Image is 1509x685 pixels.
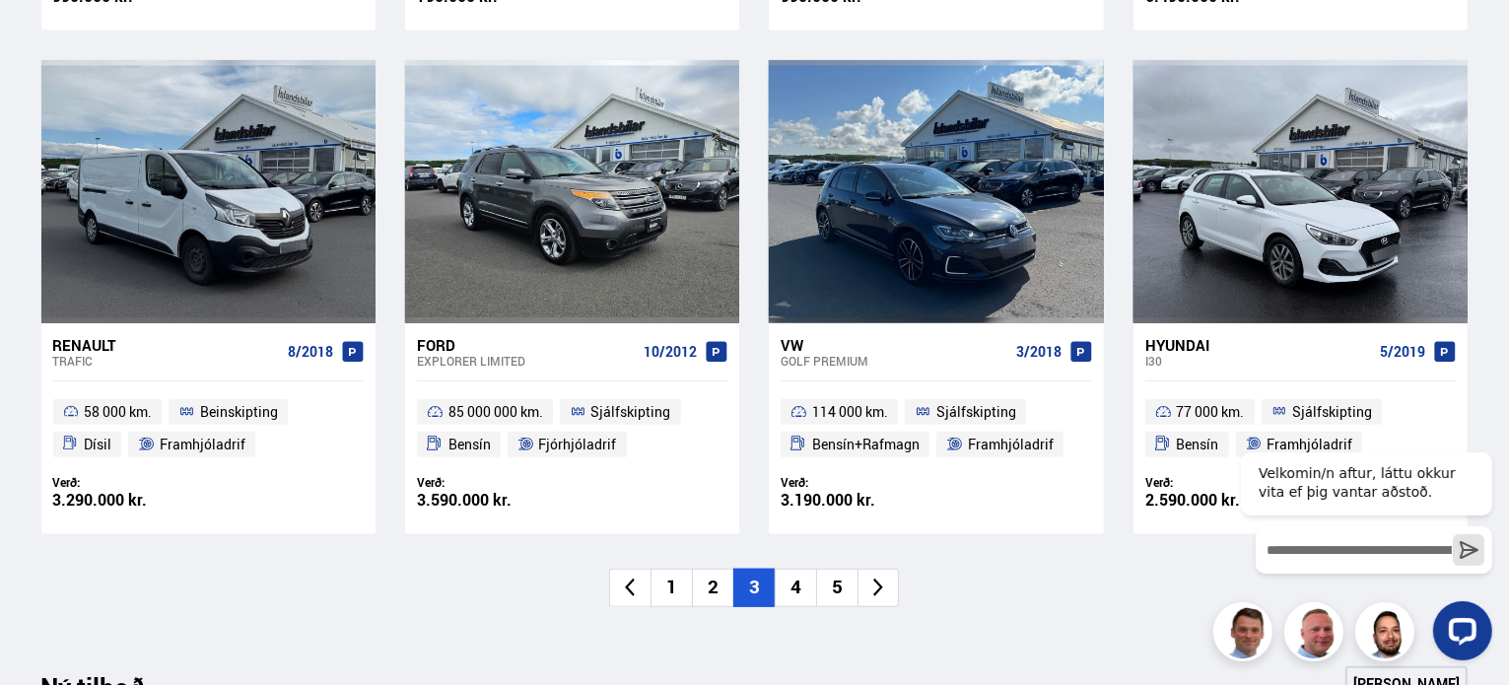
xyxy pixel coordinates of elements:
[591,400,671,424] span: Sjálfskipting
[84,400,152,424] span: 58 000 km.
[417,492,573,509] div: 3.590.000 kr.
[1292,400,1372,424] span: Sjálfskipting
[812,400,888,424] span: 114 000 km.
[1177,400,1245,424] span: 77 000 km.
[775,569,816,607] li: 4
[1145,336,1372,354] div: Hyundai
[53,475,209,490] div: Verð:
[288,344,333,360] span: 8/2018
[448,433,491,456] span: Bensín
[539,433,617,456] span: Fjórhjóladrif
[1145,475,1301,490] div: Verð:
[405,323,739,534] a: Ford Explorer LIMITED 10/2012 85 000 000 km. Sjálfskipting Bensín Fjórhjóladrif Verð: 3.590.000 kr.
[448,400,543,424] span: 85 000 000 km.
[417,354,636,368] div: Explorer LIMITED
[160,433,245,456] span: Framhjóladrif
[41,323,376,534] a: Renault Trafic 8/2018 58 000 km. Beinskipting Dísil Framhjóladrif Verð: 3.290.000 kr.
[733,569,775,607] li: 3
[936,400,1016,424] span: Sjálfskipting
[644,344,697,360] span: 10/2012
[1216,605,1275,664] img: FbJEzSuNWCJXmdc-.webp
[781,336,1007,354] div: VW
[1225,417,1500,676] iframe: LiveChat chat widget
[968,433,1054,456] span: Framhjóladrif
[84,433,111,456] span: Dísil
[1133,323,1468,534] a: Hyundai i30 5/2019 77 000 km. Sjálfskipting Bensín Framhjóladrif Verð: 2.590.000 kr.
[781,354,1007,368] div: Golf PREMIUM
[692,569,733,607] li: 2
[651,569,692,607] li: 1
[1145,354,1372,368] div: i30
[1145,492,1301,509] div: 2.590.000 kr.
[417,475,573,490] div: Verð:
[1380,344,1425,360] span: 5/2019
[53,492,209,509] div: 3.290.000 kr.
[200,400,278,424] span: Beinskipting
[1177,433,1219,456] span: Bensín
[781,492,936,509] div: 3.190.000 kr.
[53,336,280,354] div: Renault
[812,433,920,456] span: Bensín+Rafmagn
[781,475,936,490] div: Verð:
[816,569,857,607] li: 5
[417,336,636,354] div: Ford
[53,354,280,368] div: Trafic
[1016,344,1062,360] span: 3/2018
[769,323,1103,534] a: VW Golf PREMIUM 3/2018 114 000 km. Sjálfskipting Bensín+Rafmagn Framhjóladrif Verð: 3.190.000 kr.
